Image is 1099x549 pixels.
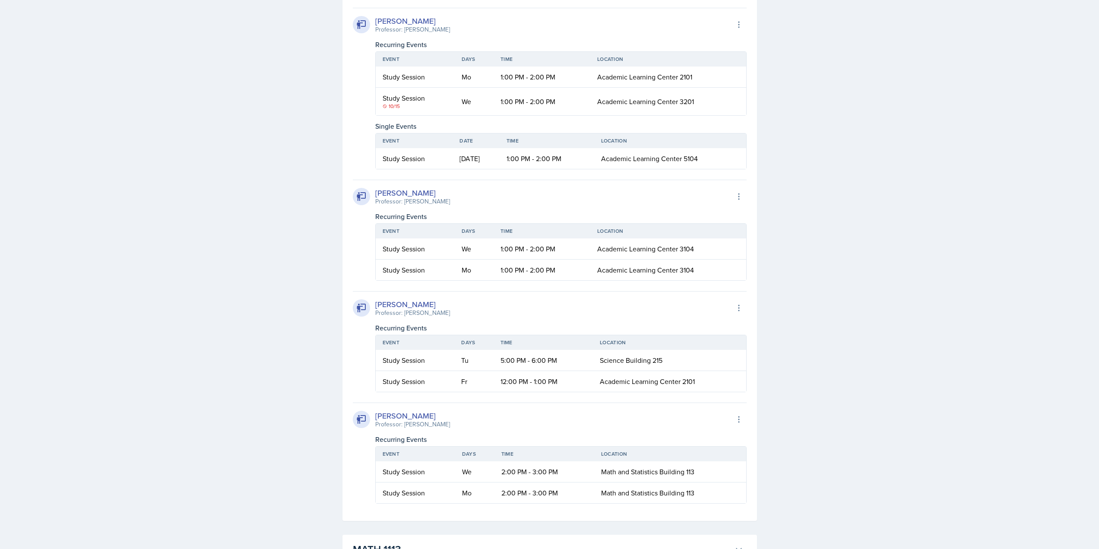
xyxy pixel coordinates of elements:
[375,15,450,27] div: [PERSON_NAME]
[594,447,746,461] th: Location
[455,224,494,238] th: Days
[376,335,455,350] th: Event
[375,211,747,222] div: Recurring Events
[455,238,494,260] td: We
[494,335,593,350] th: Time
[597,97,694,106] span: Academic Learning Center 3201
[375,39,747,50] div: Recurring Events
[454,371,493,392] td: Fr
[593,335,746,350] th: Location
[494,350,593,371] td: 5:00 PM - 6:00 PM
[494,260,590,280] td: 1:00 PM - 2:00 PM
[494,461,594,482] td: 2:00 PM - 3:00 PM
[376,133,453,148] th: Event
[383,376,448,387] div: Study Session
[455,260,494,280] td: Mo
[597,72,692,82] span: Academic Learning Center 2101
[383,488,448,498] div: Study Session
[455,461,494,482] td: We
[494,371,593,392] td: 12:00 PM - 1:00 PM
[494,447,594,461] th: Time
[376,224,455,238] th: Event
[601,488,694,498] span: Math and Statistics Building 113
[601,467,694,476] span: Math and Statistics Building 113
[375,187,450,199] div: [PERSON_NAME]
[453,148,500,169] td: [DATE]
[383,153,446,164] div: Study Session
[453,133,500,148] th: Date
[454,350,493,371] td: Tu
[600,355,662,365] span: Science Building 215
[455,67,494,88] td: Mo
[375,410,450,422] div: [PERSON_NAME]
[500,148,594,169] td: 1:00 PM - 2:00 PM
[500,133,594,148] th: Time
[455,52,494,67] th: Days
[375,420,450,429] div: Professor: [PERSON_NAME]
[494,52,590,67] th: Time
[494,224,590,238] th: Time
[383,466,448,477] div: Study Session
[494,67,590,88] td: 1:00 PM - 2:00 PM
[494,482,594,503] td: 2:00 PM - 3:00 PM
[597,265,694,275] span: Academic Learning Center 3104
[455,88,494,115] td: We
[375,323,747,333] div: Recurring Events
[383,72,448,82] div: Study Session
[383,244,448,254] div: Study Session
[454,335,493,350] th: Days
[600,377,695,386] span: Academic Learning Center 2101
[455,482,494,503] td: Mo
[590,224,746,238] th: Location
[594,133,746,148] th: Location
[375,197,450,206] div: Professor: [PERSON_NAME]
[383,355,448,365] div: Study Session
[494,238,590,260] td: 1:00 PM - 2:00 PM
[375,308,450,317] div: Professor: [PERSON_NAME]
[494,88,590,115] td: 1:00 PM - 2:00 PM
[455,447,494,461] th: Days
[375,121,747,131] div: Single Events
[375,25,450,34] div: Professor: [PERSON_NAME]
[376,52,455,67] th: Event
[376,447,455,461] th: Event
[597,244,694,254] span: Academic Learning Center 3104
[375,298,450,310] div: [PERSON_NAME]
[590,52,746,67] th: Location
[383,265,448,275] div: Study Session
[601,154,698,163] span: Academic Learning Center 5104
[375,434,747,444] div: Recurring Events
[383,93,448,103] div: Study Session
[383,102,448,110] div: 10/15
